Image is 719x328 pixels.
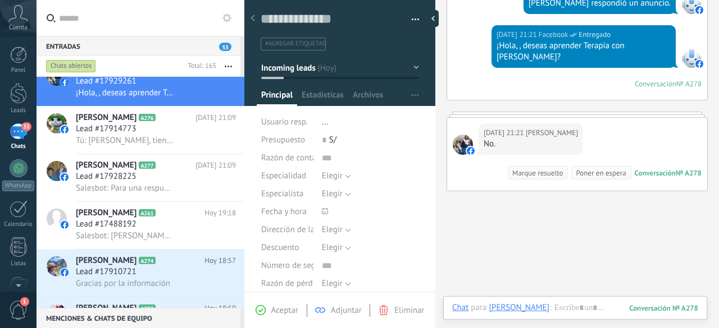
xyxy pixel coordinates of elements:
div: Leads [2,107,35,114]
div: Número de seguro [261,257,313,275]
div: Usuario resp. [261,113,313,131]
div: Entradas [37,36,240,56]
div: Descuento [261,239,313,257]
span: para [471,302,486,313]
div: ¡Hola, , deseas aprender Terapia con [PERSON_NAME]? [497,40,671,63]
span: Hoy 19:18 [204,207,236,219]
span: ¡Hola, , deseas aprender Terapia con [PERSON_NAME]? [76,87,174,98]
button: Elegir [322,167,351,185]
span: Hoy 18:50 [204,303,236,314]
img: icon [61,173,69,181]
span: Razón de pérdida [261,279,324,288]
a: avataricon[PERSON_NAME]A261Hoy 19:18Lead #17488192Salesbot: [PERSON_NAME], ¿quieres recibir noved... [37,202,244,249]
div: Poner en espera [576,168,626,178]
div: Razón de contacto [261,149,313,167]
span: Lead #17910721 [76,266,136,278]
div: Listas [2,260,35,267]
span: Número de seguro [261,261,327,270]
span: A261 [139,209,155,216]
span: Entregado [579,29,611,40]
a: avataricon[PERSON_NAME]A276[DATE] 21:09Lead #17914773Tú: [PERSON_NAME], tienes un numero de whats... [37,107,244,154]
span: Elegir [322,242,343,253]
img: facebook-sm.svg [467,147,475,155]
span: Manuel Medina [453,135,473,155]
span: Archivos [353,90,383,106]
span: ... [322,117,329,127]
span: Especialidad [261,172,306,180]
span: Estadísticas [302,90,344,106]
span: Lead #17914773 [76,123,136,135]
img: icon [61,78,69,86]
div: WhatsApp [2,181,34,191]
div: Chats [2,143,35,150]
a: avataricon[PERSON_NAME]A274Hoy 18:57Lead #17910721Gracias por la información [37,250,244,297]
span: Facebook [681,48,702,68]
img: icon [61,269,69,276]
span: [PERSON_NAME] [76,112,136,123]
span: Hoy 18:57 [204,255,236,266]
img: icon [61,126,69,133]
span: A274 [139,257,155,264]
div: Total: 165 [183,61,216,72]
span: #agregar etiquetas [265,40,325,48]
div: Chats abiertos [46,59,96,73]
span: Adjuntar [331,305,362,316]
span: Lead #17929261 [76,76,136,87]
div: Conversación [635,168,676,178]
span: 1 [20,297,29,306]
span: 33 [219,43,231,51]
span: A277 [139,161,155,169]
div: [DATE] 21:21 [484,127,526,138]
span: Fecha y hora [261,207,307,216]
span: Presupuesto [261,135,305,145]
span: A276 [139,114,155,121]
span: [PERSON_NAME] [76,255,136,266]
span: Especialista [261,190,303,198]
button: Elegir [322,221,351,239]
span: Cuenta [9,24,28,31]
div: Fecha y hora [261,203,313,221]
span: Dirección de la clínica [261,225,340,234]
span: Facebook [539,29,568,40]
span: [DATE] 21:09 [195,112,236,123]
div: Ocultar [427,10,439,27]
div: Conversación [635,79,676,89]
div: 278 [629,303,698,313]
div: Panel [2,67,35,74]
div: № A278 [676,168,702,178]
span: [PERSON_NAME] [76,207,136,219]
div: Calendario [2,221,35,228]
span: Salesbot: [PERSON_NAME], ¿quieres recibir novedades y promociones de la Escuela Cetim? Déjanos tu... [76,230,174,241]
span: Gracias por la información [76,278,170,289]
span: Principal [261,90,293,106]
img: icon [61,221,69,229]
span: Razón de contacto [261,154,327,162]
span: [DATE] 21:09 [195,160,236,171]
div: Marque resuelto [512,168,563,178]
span: Descuento [261,243,299,252]
span: Tú: [PERSON_NAME], tienes un numero de whatsapp para darte la informacion? [76,135,174,146]
span: Eliminar [394,305,424,316]
span: Salesbot: Para una respuesta más rápida y directa del Curso de Biomagnetismo u otros temas, escrí... [76,183,174,193]
div: № A278 [676,79,702,89]
div: Manuel Medina [489,302,549,312]
span: Lead #17488192 [76,219,136,230]
span: Aceptar [271,305,298,316]
span: 33 [21,122,31,131]
span: : [549,302,551,313]
div: Dirección de la clínica [261,221,313,239]
a: avatariconLead #17929261¡Hola, , deseas aprender Terapia con [PERSON_NAME]? [37,59,244,106]
img: facebook-sm.svg [695,6,703,14]
span: [PERSON_NAME] [76,303,136,314]
span: Elegir [322,278,343,289]
button: Elegir [322,275,351,293]
span: Manuel Medina [526,127,578,138]
span: S/ [329,135,336,145]
button: Elegir [322,239,351,257]
span: Elegir [322,170,343,181]
span: Elegir [322,224,343,235]
div: Razón de pérdida [261,275,313,293]
span: A273 [139,304,155,312]
div: Presupuesto [261,131,313,149]
div: No. [484,138,578,150]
